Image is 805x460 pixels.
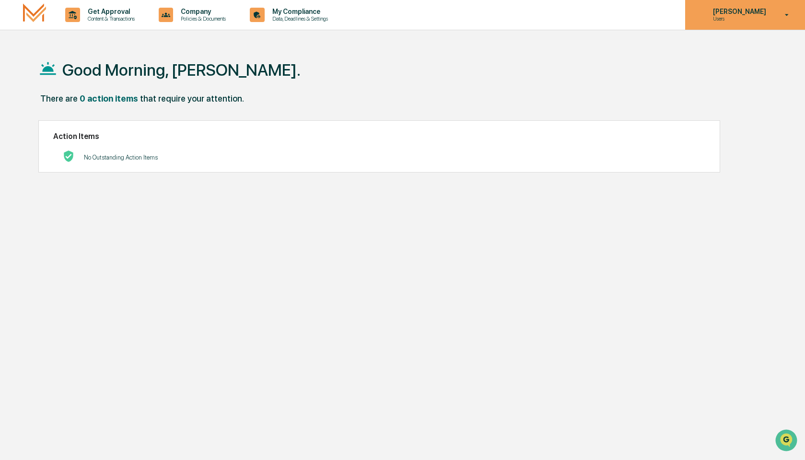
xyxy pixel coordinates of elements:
[33,83,121,91] div: We're available if you need us!
[173,15,231,22] p: Policies & Documents
[265,8,333,15] p: My Compliance
[265,15,333,22] p: Data, Deadlines & Settings
[53,132,705,141] h2: Action Items
[84,154,158,161] p: No Outstanding Action Items
[6,117,66,134] a: 🖐️Preclearance
[173,8,231,15] p: Company
[70,122,77,129] div: 🗄️
[6,135,64,152] a: 🔎Data Lookup
[705,15,771,22] p: Users
[705,8,771,15] p: [PERSON_NAME]
[80,93,138,103] div: 0 action items
[19,139,60,149] span: Data Lookup
[140,93,244,103] div: that require your attention.
[62,60,301,80] h1: Good Morning, [PERSON_NAME].
[80,15,140,22] p: Content & Transactions
[19,121,62,130] span: Preclearance
[63,150,74,162] img: No Actions logo
[66,117,123,134] a: 🗄️Attestations
[10,73,27,91] img: 1746055101610-c473b297-6a78-478c-a979-82029cc54cd1
[80,8,140,15] p: Get Approval
[10,122,17,129] div: 🖐️
[163,76,175,88] button: Start new chat
[10,20,175,35] p: How can we help?
[68,162,116,170] a: Powered byPylon
[774,428,800,454] iframe: Open customer support
[95,162,116,170] span: Pylon
[10,140,17,148] div: 🔎
[23,3,46,26] img: logo
[79,121,119,130] span: Attestations
[40,93,78,103] div: There are
[33,73,157,83] div: Start new chat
